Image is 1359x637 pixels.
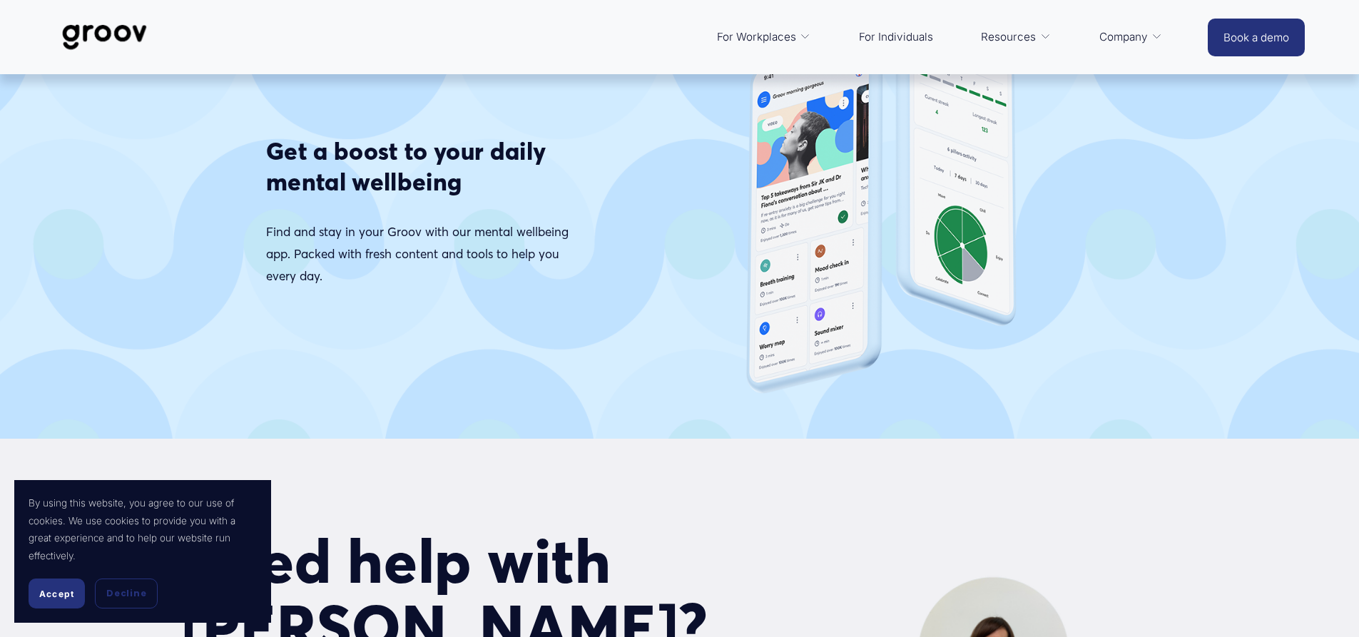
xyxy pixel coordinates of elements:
[981,27,1036,47] span: Resources
[710,20,818,54] a: folder dropdown
[95,579,158,608] button: Decline
[852,20,940,54] a: For Individuals
[54,14,155,61] img: Groov | Workplace Science Platform | Unlock Performance | Drive Results
[39,588,74,599] span: Accept
[14,480,271,623] section: Cookie banner
[106,587,146,600] span: Decline
[29,579,85,608] button: Accept
[974,20,1058,54] a: folder dropdown
[266,221,582,287] p: Find and stay in your Groov with our mental wellbeing app. Packed with fresh content and tools to...
[1208,19,1305,56] a: Book a demo
[1092,20,1170,54] a: folder dropdown
[717,27,796,47] span: For Workplaces
[29,494,257,564] p: By using this website, you agree to our use of cookies. We use cookies to provide you with a grea...
[1099,27,1148,47] span: Company
[266,136,582,197] h3: Get a boost to your daily mental wellbeing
